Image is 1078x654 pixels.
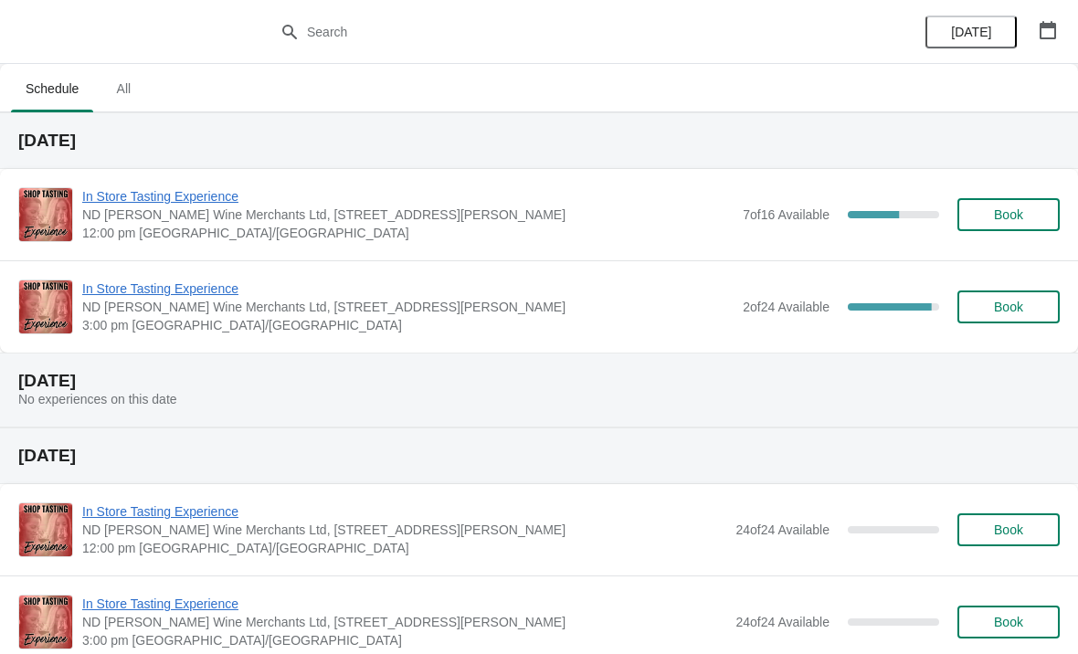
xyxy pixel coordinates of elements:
span: 3:00 pm [GEOGRAPHIC_DATA]/[GEOGRAPHIC_DATA] [82,631,726,649]
span: Schedule [11,72,93,105]
button: Book [957,290,1060,323]
span: Book [994,207,1023,222]
h2: [DATE] [18,132,1060,150]
span: In Store Tasting Experience [82,595,726,613]
span: [DATE] [951,25,991,39]
h2: [DATE] [18,447,1060,465]
span: ND [PERSON_NAME] Wine Merchants Ltd, [STREET_ADDRESS][PERSON_NAME] [82,521,726,539]
button: Book [957,198,1060,231]
span: 12:00 pm [GEOGRAPHIC_DATA]/[GEOGRAPHIC_DATA] [82,539,726,557]
button: Book [957,513,1060,546]
button: [DATE] [925,16,1017,48]
span: All [100,72,146,105]
img: In Store Tasting Experience | ND John Wine Merchants Ltd, 90 Walter Road, Swansea SA1 4QF, UK | 1... [19,188,72,241]
span: In Store Tasting Experience [82,187,734,206]
span: In Store Tasting Experience [82,280,734,298]
img: In Store Tasting Experience | ND John Wine Merchants Ltd, 90 Walter Road, Swansea SA1 4QF, UK | 1... [19,503,72,556]
span: Book [994,300,1023,314]
span: ND [PERSON_NAME] Wine Merchants Ltd, [STREET_ADDRESS][PERSON_NAME] [82,613,726,631]
img: In Store Tasting Experience | ND John Wine Merchants Ltd, 90 Walter Road, Swansea SA1 4QF, UK | 3... [19,596,72,649]
span: 24 of 24 Available [735,615,830,629]
h2: [DATE] [18,372,1060,390]
span: No experiences on this date [18,392,177,406]
span: 3:00 pm [GEOGRAPHIC_DATA]/[GEOGRAPHIC_DATA] [82,316,734,334]
button: Book [957,606,1060,638]
span: 7 of 16 Available [743,207,830,222]
span: ND [PERSON_NAME] Wine Merchants Ltd, [STREET_ADDRESS][PERSON_NAME] [82,298,734,316]
img: In Store Tasting Experience | ND John Wine Merchants Ltd, 90 Walter Road, Swansea SA1 4QF, UK | 3... [19,280,72,333]
span: Book [994,615,1023,629]
span: Book [994,522,1023,537]
span: ND [PERSON_NAME] Wine Merchants Ltd, [STREET_ADDRESS][PERSON_NAME] [82,206,734,224]
span: 24 of 24 Available [735,522,830,537]
input: Search [306,16,808,48]
span: 2 of 24 Available [743,300,830,314]
span: 12:00 pm [GEOGRAPHIC_DATA]/[GEOGRAPHIC_DATA] [82,224,734,242]
span: In Store Tasting Experience [82,502,726,521]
